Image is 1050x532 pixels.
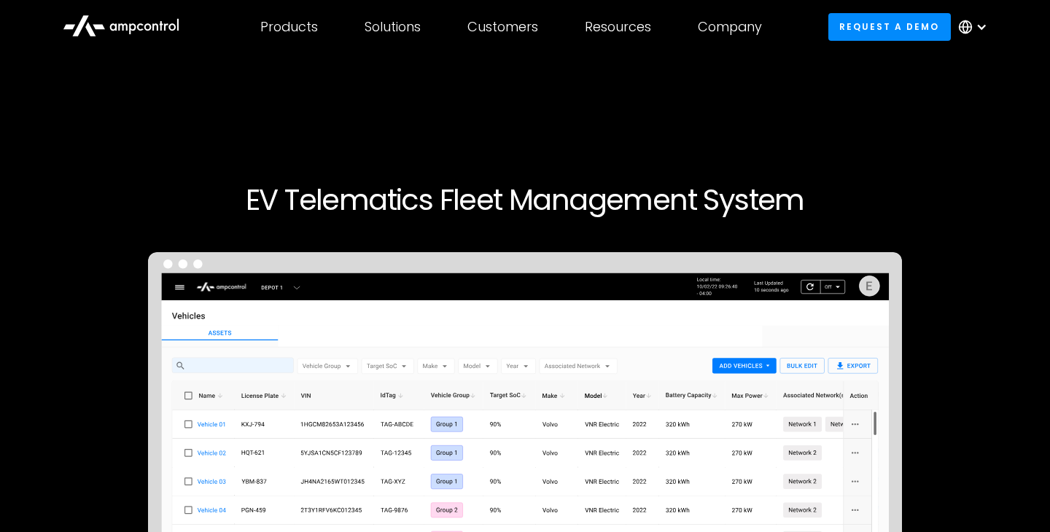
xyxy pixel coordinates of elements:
[698,19,762,35] div: Company
[467,19,538,35] div: Customers
[585,19,651,35] div: Resources
[260,19,318,35] div: Products
[82,182,968,217] h1: EV Telematics Fleet Management System
[828,13,951,40] a: Request a demo
[365,19,421,35] div: Solutions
